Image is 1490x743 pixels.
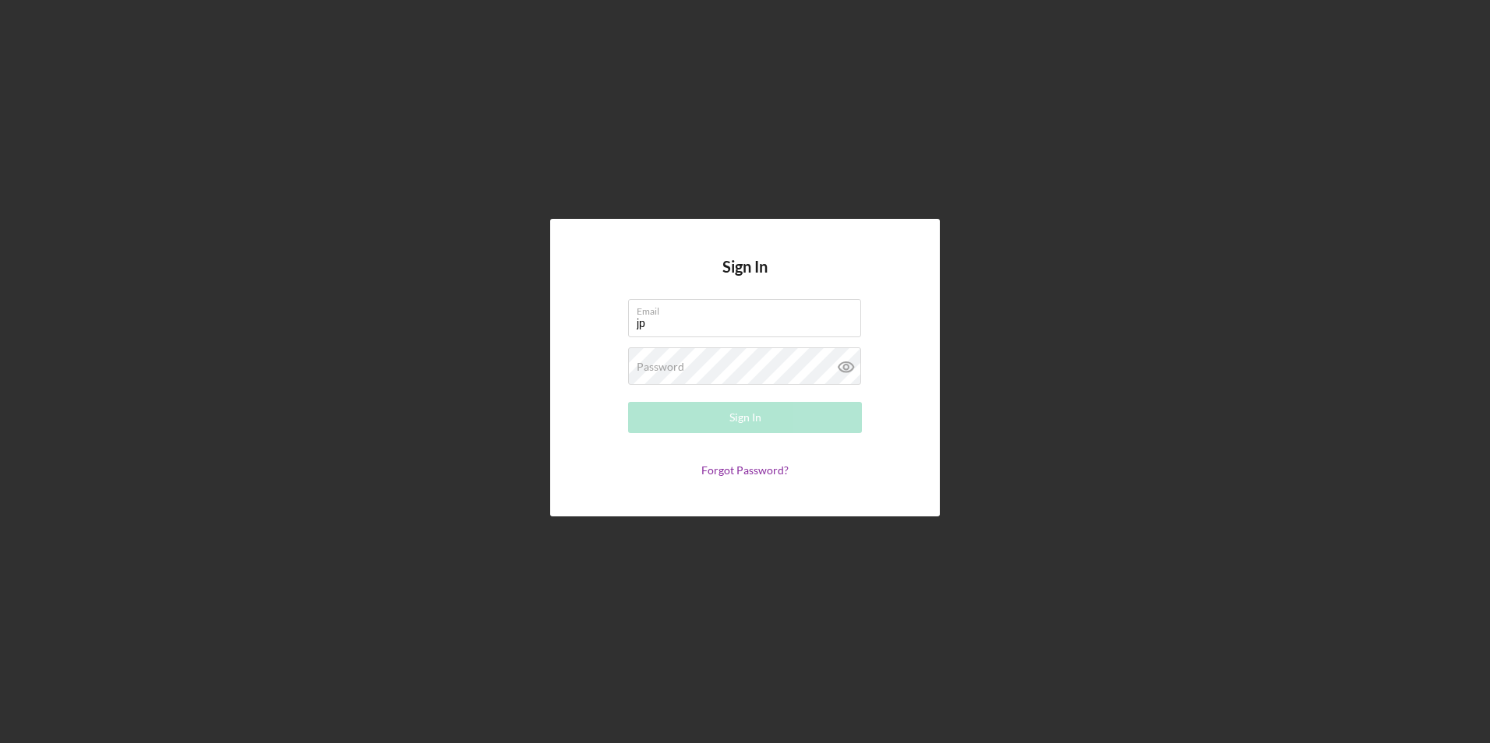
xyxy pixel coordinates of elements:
div: Sign In [729,402,761,433]
h4: Sign In [722,258,768,299]
button: Sign In [628,402,862,433]
label: Email [637,300,861,317]
label: Password [637,361,684,373]
a: Forgot Password? [701,463,789,477]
